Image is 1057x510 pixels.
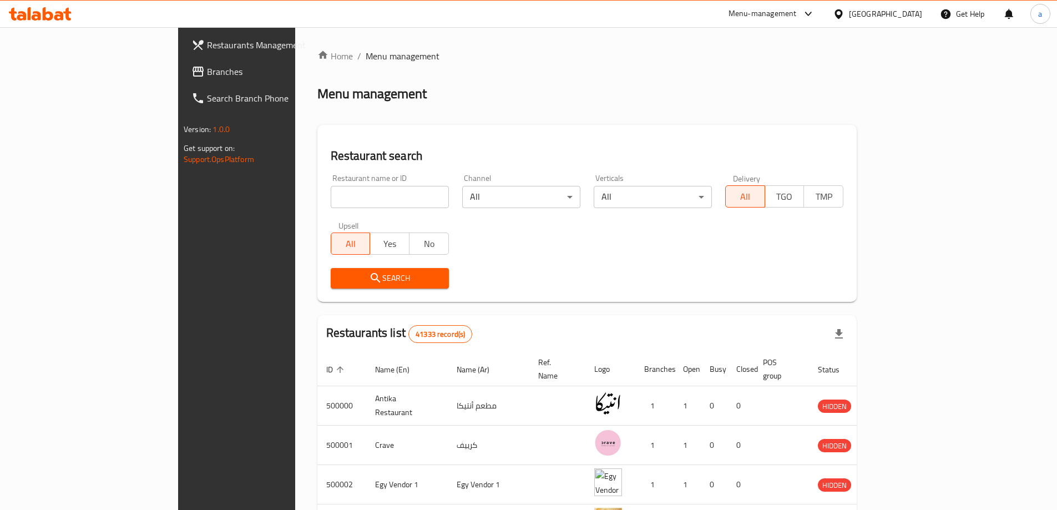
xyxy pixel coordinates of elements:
[818,363,854,376] span: Status
[448,386,529,426] td: مطعم أنتيكا
[803,185,843,208] button: TMP
[366,426,448,465] td: Crave
[725,185,765,208] button: All
[538,356,572,382] span: Ref. Name
[727,352,754,386] th: Closed
[701,465,727,504] td: 0
[701,426,727,465] td: 0
[207,38,346,52] span: Restaurants Management
[594,468,622,496] img: Egy Vendor 1
[635,465,674,504] td: 1
[818,400,851,413] span: HIDDEN
[462,186,580,208] div: All
[184,122,211,137] span: Version:
[701,386,727,426] td: 0
[414,236,444,252] span: No
[375,236,405,252] span: Yes
[409,233,449,255] button: No
[770,189,800,205] span: TGO
[326,363,347,376] span: ID
[213,122,230,137] span: 1.0.0
[366,49,439,63] span: Menu management
[674,386,701,426] td: 1
[727,426,754,465] td: 0
[818,478,851,492] div: HIDDEN
[183,85,355,112] a: Search Branch Phone
[317,49,857,63] nav: breadcrumb
[336,236,366,252] span: All
[635,386,674,426] td: 1
[331,233,371,255] button: All
[207,92,346,105] span: Search Branch Phone
[733,174,761,182] label: Delivery
[366,465,448,504] td: Egy Vendor 1
[357,49,361,63] li: /
[585,352,635,386] th: Logo
[701,352,727,386] th: Busy
[674,352,701,386] th: Open
[184,152,254,166] a: Support.OpsPlatform
[1038,8,1042,20] span: a
[340,271,440,285] span: Search
[457,363,504,376] span: Name (Ar)
[326,325,473,343] h2: Restaurants list
[808,189,839,205] span: TMP
[317,85,427,103] h2: Menu management
[727,465,754,504] td: 0
[674,465,701,504] td: 1
[375,363,424,376] span: Name (En)
[331,268,449,289] button: Search
[818,440,851,452] span: HIDDEN
[730,189,761,205] span: All
[635,352,674,386] th: Branches
[594,390,622,417] img: Antika Restaurant
[727,386,754,426] td: 0
[594,429,622,457] img: Crave
[849,8,922,20] div: [GEOGRAPHIC_DATA]
[818,479,851,492] span: HIDDEN
[409,329,472,340] span: 41333 record(s)
[408,325,472,343] div: Total records count
[765,185,805,208] button: TGO
[338,221,359,229] label: Upsell
[331,148,843,164] h2: Restaurant search
[729,7,797,21] div: Menu-management
[674,426,701,465] td: 1
[331,186,449,208] input: Search for restaurant name or ID..
[635,426,674,465] td: 1
[366,386,448,426] td: Antika Restaurant
[183,32,355,58] a: Restaurants Management
[594,186,712,208] div: All
[207,65,346,78] span: Branches
[184,141,235,155] span: Get support on:
[448,465,529,504] td: Egy Vendor 1
[183,58,355,85] a: Branches
[826,321,852,347] div: Export file
[370,233,409,255] button: Yes
[763,356,796,382] span: POS group
[448,426,529,465] td: كرييف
